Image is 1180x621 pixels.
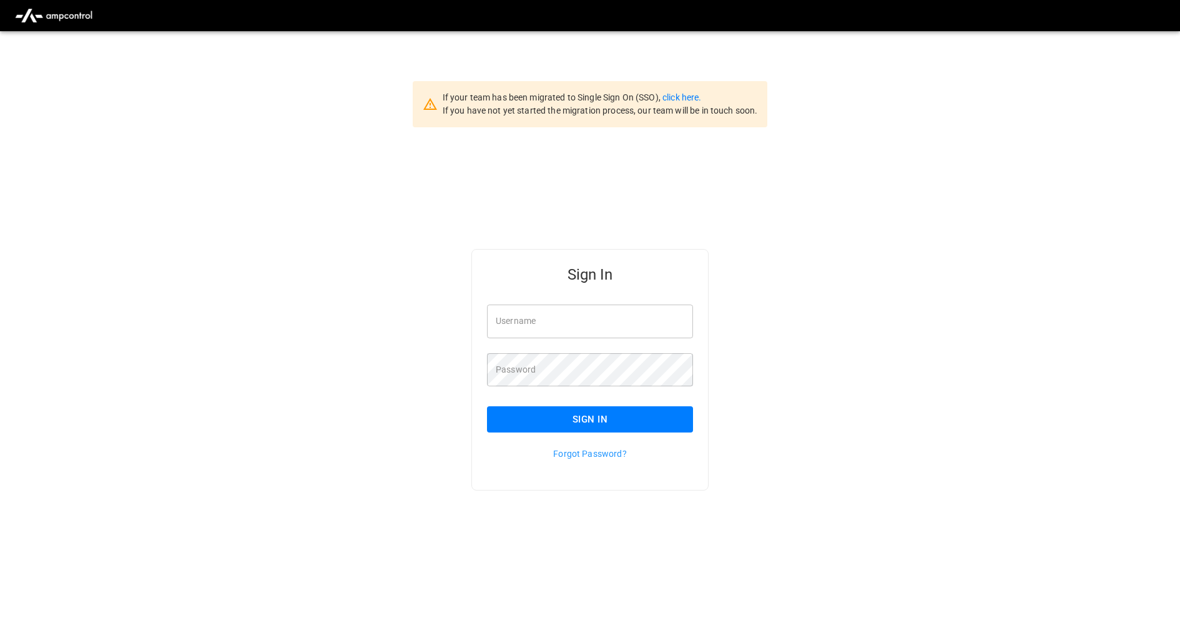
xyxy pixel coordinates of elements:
[487,406,693,433] button: Sign In
[487,265,693,285] h5: Sign In
[443,92,662,102] span: If your team has been migrated to Single Sign On (SSO),
[662,92,701,102] a: click here.
[487,447,693,460] p: Forgot Password?
[10,4,97,27] img: ampcontrol.io logo
[443,105,758,115] span: If you have not yet started the migration process, our team will be in touch soon.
